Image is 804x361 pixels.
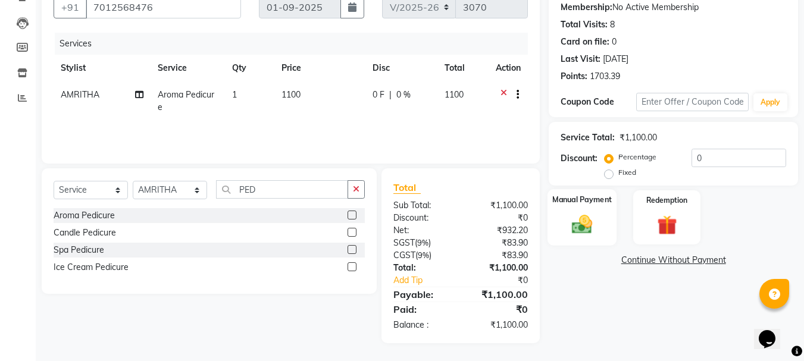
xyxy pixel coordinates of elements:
th: Total [437,55,489,81]
div: Points: [561,70,587,83]
div: Payable: [384,287,461,302]
div: 0 [612,36,617,48]
div: Sub Total: [384,199,461,212]
span: 1 [232,89,237,100]
div: ₹1,100.00 [461,199,537,212]
label: Redemption [646,195,687,206]
label: Percentage [618,152,656,162]
div: Membership: [561,1,612,14]
div: [DATE] [603,53,628,65]
div: ₹83.90 [461,237,537,249]
div: Total Visits: [561,18,608,31]
div: 8 [610,18,615,31]
div: ( ) [384,249,461,262]
div: Net: [384,224,461,237]
label: Fixed [618,167,636,178]
th: Qty [225,55,274,81]
input: Search or Scan [216,180,348,199]
th: Price [274,55,365,81]
iframe: chat widget [754,313,792,349]
div: ₹1,100.00 [461,319,537,331]
a: Continue Without Payment [551,254,796,266]
div: ₹0 [461,212,537,224]
div: Discount: [384,212,461,224]
div: Candle Pedicure [54,227,116,239]
div: ( ) [384,237,461,249]
div: ₹0 [461,302,537,316]
a: Add Tip [384,274,473,287]
label: Manual Payment [552,194,612,205]
div: Aroma Pedicure [54,209,115,222]
div: Discount: [561,152,597,165]
span: 1100 [281,89,301,100]
div: ₹932.20 [461,224,537,237]
span: Aroma Pedicure [158,89,214,112]
th: Disc [365,55,438,81]
div: Balance : [384,319,461,331]
div: ₹83.90 [461,249,537,262]
span: 9% [418,250,429,260]
th: Stylist [54,55,151,81]
img: _cash.svg [565,212,599,236]
div: ₹0 [474,274,537,287]
span: AMRITHA [61,89,99,100]
div: Ice Cream Pedicure [54,261,129,274]
div: Service Total: [561,131,615,144]
button: Apply [753,93,787,111]
span: SGST [393,237,415,248]
div: ₹1,100.00 [461,287,537,302]
div: ₹1,100.00 [620,131,657,144]
div: Coupon Code [561,96,636,108]
div: Last Visit: [561,53,600,65]
div: No Active Membership [561,1,786,14]
input: Enter Offer / Coupon Code [636,93,749,111]
span: 0 % [396,89,411,101]
span: 9% [417,238,428,247]
div: Total: [384,262,461,274]
span: | [389,89,392,101]
div: ₹1,100.00 [461,262,537,274]
th: Service [151,55,225,81]
div: 1703.39 [590,70,620,83]
span: CGST [393,250,415,260]
div: Services [55,33,537,55]
img: _gift.svg [651,213,683,237]
span: Total [393,181,421,194]
div: Spa Pedicure [54,244,104,256]
span: 0 F [373,89,384,101]
th: Action [489,55,528,81]
div: Paid: [384,302,461,316]
div: Card on file: [561,36,609,48]
span: 1100 [445,89,464,100]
